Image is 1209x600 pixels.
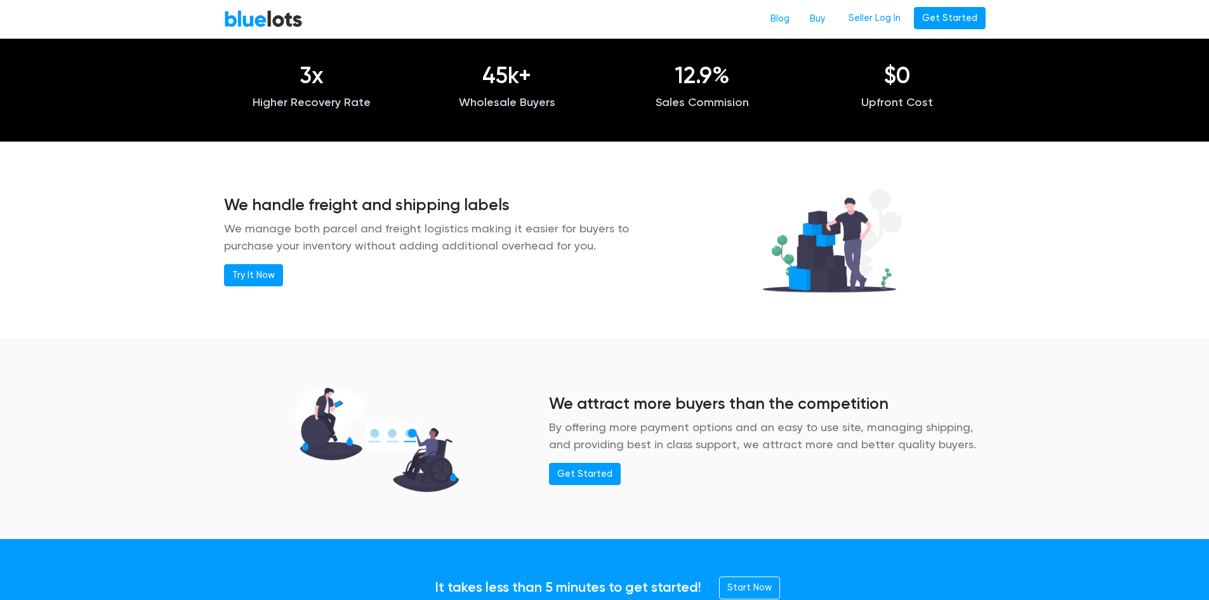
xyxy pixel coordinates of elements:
p: Wholesale Buyers [419,94,595,111]
img: we_handle_logistics-8262bf57219a9574bef9b396911090af7d913b2d454b46cb976ca25ecd9ddb0b.png [745,177,920,304]
img: managed_support-386c15411df94918de98056523380e584c29b605ce1dde1c92bb3e90690d2b3d.png [279,376,475,503]
p: Sales Commision [614,94,791,111]
p: We manage both parcel and freight logistics making it easier for buyers to purchase your inventor... [224,220,661,254]
h4: It takes less than 5 minutes to get started! [435,580,701,596]
p: Higher Recovery Rate [224,94,400,111]
h3: We handle freight and shipping labels [224,195,661,214]
h3: We attract more buyers than the competition [549,394,986,413]
h1: 45k+ [419,62,595,89]
p: Upfront Cost [809,94,986,111]
h1: 3x [224,62,400,89]
h1: 12.9% [614,62,791,89]
a: Start Now [719,577,780,599]
a: Get Started [914,7,986,30]
a: Blog [760,7,800,31]
a: Buy [800,7,835,31]
a: BlueLots [224,10,303,28]
h1: $0 [809,62,986,89]
a: Try It Now [224,264,283,287]
a: Seller Log In [840,7,909,30]
a: Get Started [549,463,621,486]
p: By offering more payment options and an easy to use site, managing shipping, and providing best i... [549,418,986,453]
